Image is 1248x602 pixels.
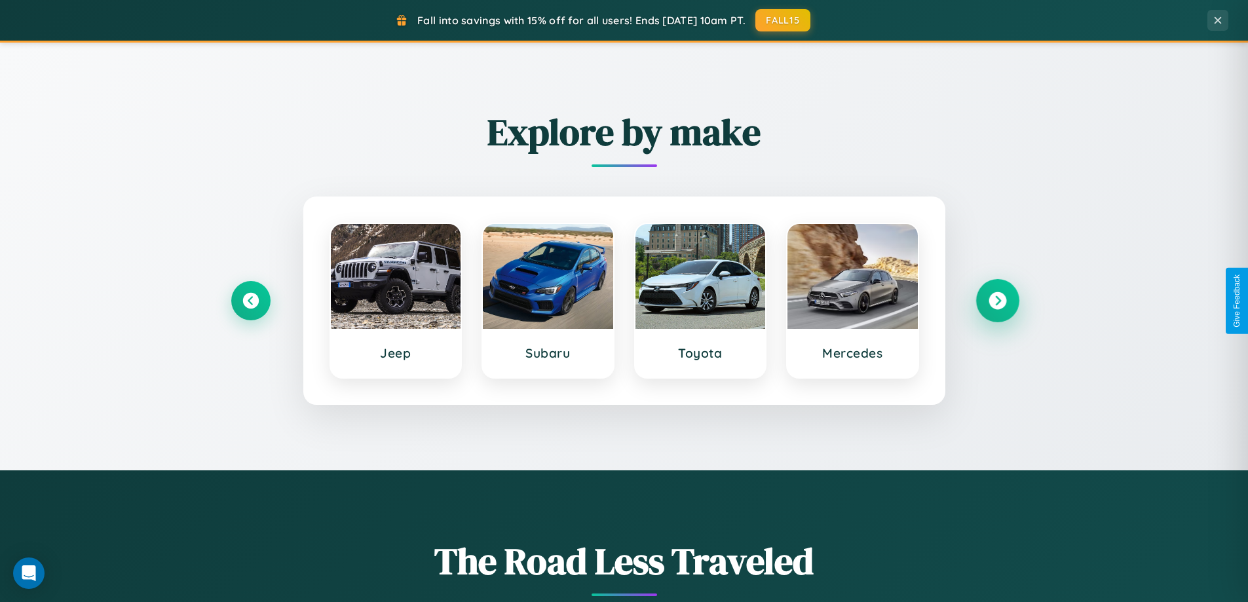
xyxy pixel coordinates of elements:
[344,345,448,361] h3: Jeep
[231,536,1017,586] h1: The Road Less Traveled
[417,14,746,27] span: Fall into savings with 15% off for all users! Ends [DATE] 10am PT.
[801,345,905,361] h3: Mercedes
[496,345,600,361] h3: Subaru
[649,345,753,361] h3: Toyota
[231,107,1017,157] h2: Explore by make
[13,557,45,589] div: Open Intercom Messenger
[1232,274,1241,328] div: Give Feedback
[755,9,810,31] button: FALL15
